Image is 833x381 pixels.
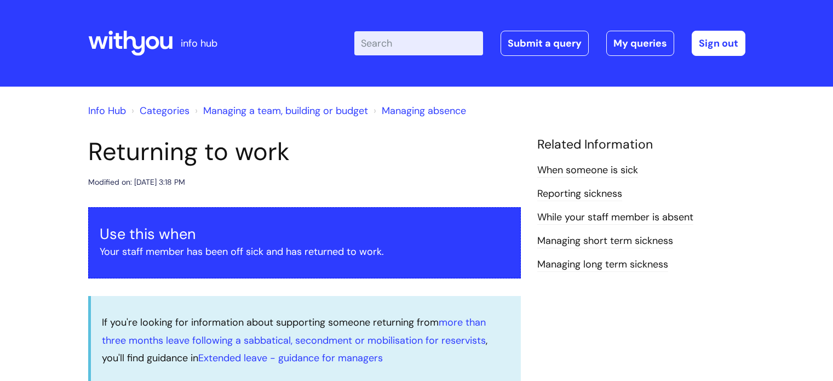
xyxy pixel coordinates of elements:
h3: Use this when [100,225,509,243]
a: Managing long term sickness [537,258,668,272]
a: Reporting sickness [537,187,622,201]
a: more than three months leave following a sabbatical, secondment or mobilisation for reservists [102,316,486,346]
div: Modified on: [DATE] 3:18 PM [88,175,185,189]
a: While‌ ‌your‌ ‌staff‌ ‌member‌ ‌is‌ ‌absent‌ [537,211,693,225]
a: Managing short term sickness [537,234,673,248]
input: Search [354,31,483,55]
p: info hub [181,35,217,52]
a: Managing a team, building or budget [203,104,368,117]
a: Submit a query [501,31,589,56]
a: Extended leave - guidance for managers [198,351,383,365]
a: My queries [606,31,674,56]
a: Categories [140,104,189,117]
li: Managing absence [371,102,466,120]
h1: Returning to work [88,137,521,167]
li: Solution home [129,102,189,120]
a: When someone is sick [537,163,638,178]
li: Managing a team, building or budget [192,102,368,120]
a: Info Hub [88,104,126,117]
h4: Related Information [537,137,745,152]
a: Managing absence [382,104,466,117]
p: If you're looking for information about supporting someone returning from , you'll find guidance in [102,314,510,367]
a: Sign out [692,31,745,56]
p: Your staff member has been off sick and has returned to work. [100,243,509,260]
div: | - [354,31,745,56]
